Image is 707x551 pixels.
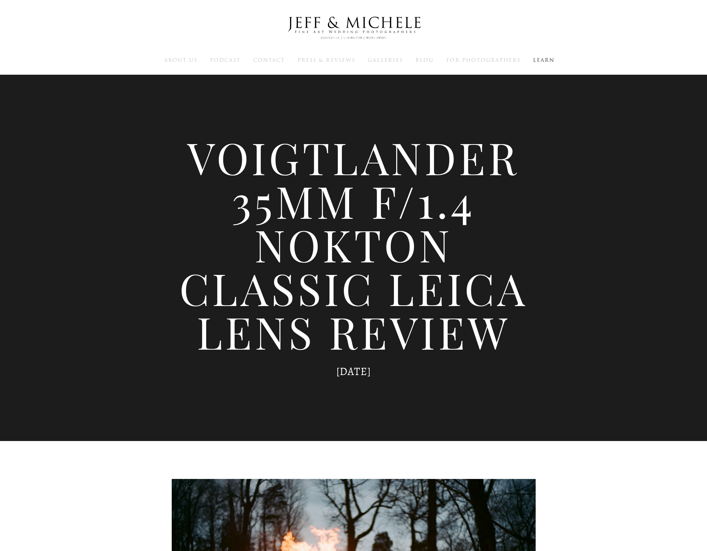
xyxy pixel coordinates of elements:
[415,57,434,64] span: Blog
[298,57,355,64] span: Press & Reviews
[446,57,520,64] span: For Photographers
[336,364,371,379] time: [DATE]
[210,57,241,64] span: Podcast
[172,135,536,353] h1: Voigtlander 35mm f/1.4 Nokton Classic Leica Lens Review
[368,57,403,63] a: Galleries
[210,57,241,63] a: Podcast
[164,57,198,64] span: About Us
[253,57,285,64] span: Contact
[446,57,520,63] a: For Photographers
[278,9,430,47] img: Louisville Wedding Photographers - Jeff & Michele Wedding Photographers
[368,57,403,64] span: Galleries
[415,57,434,63] a: Blog
[164,57,198,63] a: About Us
[298,57,355,63] a: Press & Reviews
[533,57,555,64] span: Learn
[253,57,285,63] a: Contact
[533,57,555,63] a: Learn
